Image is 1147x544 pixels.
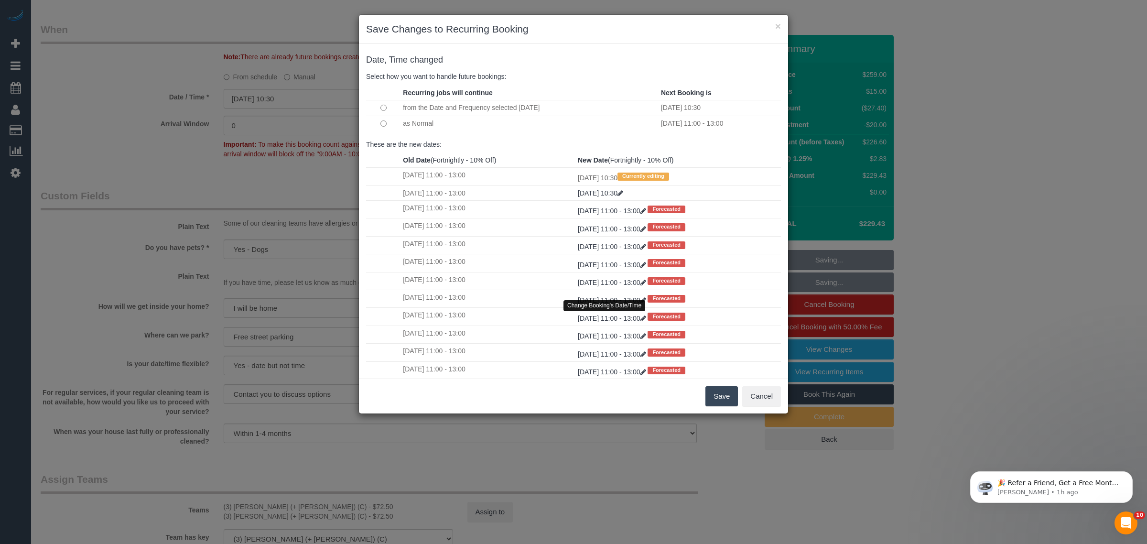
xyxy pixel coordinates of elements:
span: Forecasted [648,223,685,231]
span: Forecasted [648,295,685,303]
td: [DATE] 11:00 - 13:00 [400,168,575,185]
td: [DATE] 11:00 - 13:00 [400,272,575,290]
p: These are the new dates: [366,140,781,149]
span: Forecasted [648,259,685,267]
td: as Normal [400,116,659,131]
a: [DATE] 11:00 - 13:00 [578,207,648,215]
th: (Fortnightly - 10% Off) [400,153,575,168]
button: Save [705,386,738,406]
span: 10 [1134,511,1145,519]
p: Select how you want to handle future bookings: [366,72,781,81]
iframe: Intercom live chat [1115,511,1137,534]
a: [DATE] 10:30 [578,189,623,197]
td: [DATE] 11:00 - 13:00 [659,116,781,131]
td: [DATE] 11:00 - 13:00 [400,290,575,307]
a: [DATE] 11:00 - 13:00 [578,261,648,269]
td: [DATE] 10:30 [659,100,781,116]
button: × [775,21,781,31]
td: [DATE] 11:00 - 13:00 [400,218,575,236]
span: Forecasted [648,277,685,285]
span: Forecasted [648,206,685,213]
th: (Fortnightly - 10% Off) [575,153,781,168]
strong: New Date [578,156,608,164]
td: [DATE] 11:00 - 13:00 [400,361,575,379]
a: [DATE] 11:00 - 13:00 [578,368,648,376]
td: [DATE] 11:00 - 13:00 [400,185,575,200]
span: Forecasted [648,367,685,374]
div: Change Booking's Date/Time [563,300,645,311]
strong: Recurring jobs will continue [403,89,492,97]
a: [DATE] 11:00 - 13:00 [578,296,648,304]
h4: changed [366,55,781,65]
a: [DATE] 11:00 - 13:00 [578,243,648,250]
span: Forecasted [648,348,685,356]
span: Currently editing [617,173,669,180]
strong: Old Date [403,156,431,164]
iframe: Intercom notifications message [956,451,1147,518]
span: Forecasted [648,331,685,338]
td: [DATE] 11:00 - 13:00 [400,200,575,218]
td: [DATE] 10:30 [575,168,781,185]
td: [DATE] 11:00 - 13:00 [400,344,575,361]
span: Forecasted [648,313,685,320]
a: [DATE] 11:00 - 13:00 [578,350,648,358]
span: Date, Time [366,55,408,65]
a: [DATE] 11:00 - 13:00 [578,279,648,286]
td: from the Date and Frequency selected [DATE] [400,100,659,116]
button: Cancel [742,386,781,406]
td: [DATE] 11:00 - 13:00 [400,236,575,254]
a: [DATE] 11:00 - 13:00 [578,315,648,322]
a: [DATE] 11:00 - 13:00 [578,225,648,233]
strong: Next Booking is [661,89,712,97]
a: [DATE] 11:00 - 13:00 [578,332,648,340]
h3: Save Changes to Recurring Booking [366,22,781,36]
span: Forecasted [648,241,685,249]
td: [DATE] 11:00 - 13:00 [400,254,575,272]
td: [DATE] 11:00 - 13:00 [400,326,575,343]
td: [DATE] 11:00 - 13:00 [400,308,575,326]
